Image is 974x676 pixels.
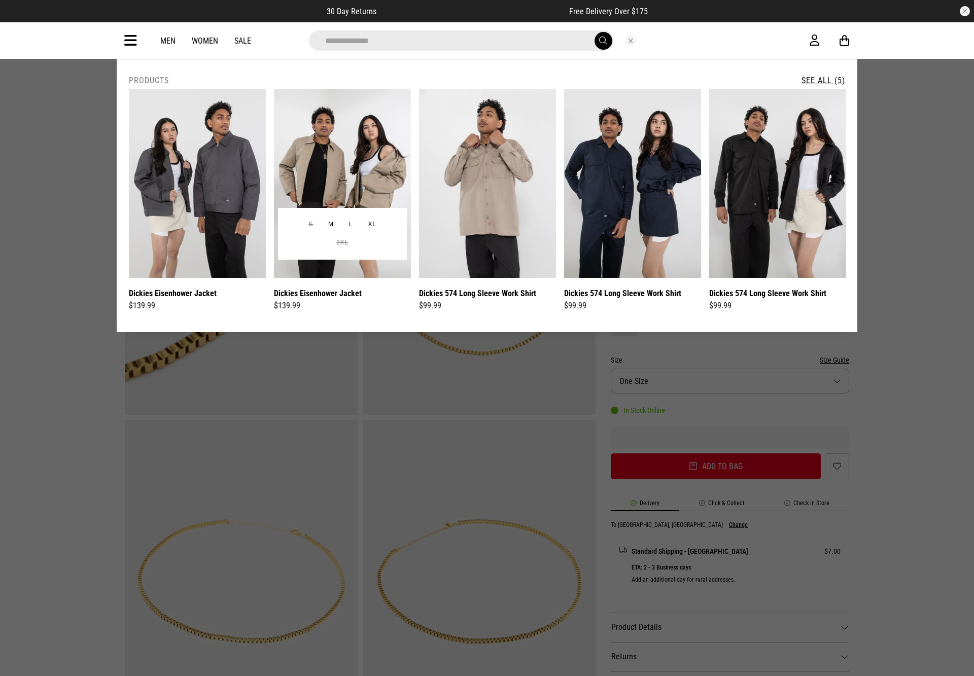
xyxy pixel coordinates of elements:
a: Sale [234,36,251,46]
a: Men [160,36,176,46]
button: L [341,216,360,234]
button: S [301,216,321,234]
button: Close search [625,35,636,46]
img: Dickies 574 Long Sleeve Work Shirt in Beige [419,89,556,278]
img: Dickies Eisenhower Jacket in Brown [274,89,411,278]
div: $99.99 [419,300,556,312]
span: Free Delivery Over $175 [569,7,648,16]
img: Dickies 574 Long Sleeve Work Shirt in Black [709,89,846,278]
a: Women [192,36,218,46]
img: Dickies 574 Long Sleeve Work Shirt in Blue [564,89,701,278]
div: $139.99 [129,300,266,312]
a: See All (5) [802,76,845,85]
div: $139.99 [274,300,411,312]
a: Dickies Eisenhower Jacket [129,287,217,300]
span: 30 Day Returns [327,7,376,16]
h2: Products [129,76,169,85]
img: Dickies Eisenhower Jacket in Grey [129,89,266,278]
a: Dickies 574 Long Sleeve Work Shirt [709,287,826,300]
button: M [321,216,341,234]
button: XL [360,216,384,234]
iframe: Customer reviews powered by Trustpilot [397,6,549,16]
button: Open LiveChat chat widget [8,4,39,34]
button: 2XL [329,234,356,252]
a: Dickies 574 Long Sleeve Work Shirt [564,287,681,300]
a: Dickies 574 Long Sleeve Work Shirt [419,287,536,300]
div: $99.99 [709,300,846,312]
a: Dickies Eisenhower Jacket [274,287,362,300]
div: $99.99 [564,300,701,312]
